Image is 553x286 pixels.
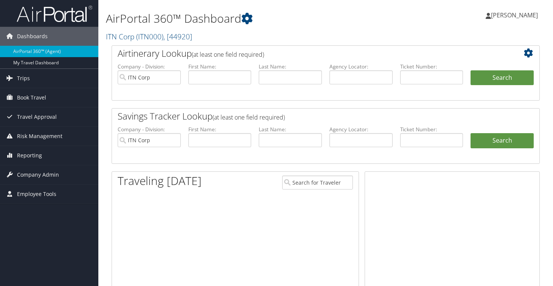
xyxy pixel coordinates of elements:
label: First Name: [188,126,252,133]
span: Book Travel [17,88,46,107]
h1: Traveling [DATE] [118,173,202,189]
label: Ticket Number: [400,126,463,133]
label: First Name: [188,63,252,70]
a: Search [471,133,534,148]
a: [PERSON_NAME] [486,4,545,26]
span: Trips [17,69,30,88]
label: Agency Locator: [329,63,393,70]
a: ITN Corp [106,31,192,42]
span: Travel Approval [17,107,57,126]
label: Agency Locator: [329,126,393,133]
span: Risk Management [17,127,62,146]
span: , [ 44920 ] [163,31,192,42]
span: Reporting [17,146,42,165]
span: (at least one field required) [192,50,264,59]
span: [PERSON_NAME] [491,11,538,19]
h2: Savings Tracker Lookup [118,110,498,123]
button: Search [471,70,534,85]
input: Search for Traveler [282,176,353,190]
h1: AirPortal 360™ Dashboard [106,11,399,26]
span: (at least one field required) [213,113,285,121]
img: airportal-logo.png [17,5,92,23]
label: Last Name: [259,126,322,133]
span: Dashboards [17,27,48,46]
span: Company Admin [17,165,59,184]
h2: Airtinerary Lookup [118,47,498,60]
label: Last Name: [259,63,322,70]
label: Company - Division: [118,63,181,70]
input: search accounts [118,133,181,147]
span: ( ITN000 ) [136,31,163,42]
span: Employee Tools [17,185,56,204]
label: Company - Division: [118,126,181,133]
label: Ticket Number: [400,63,463,70]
